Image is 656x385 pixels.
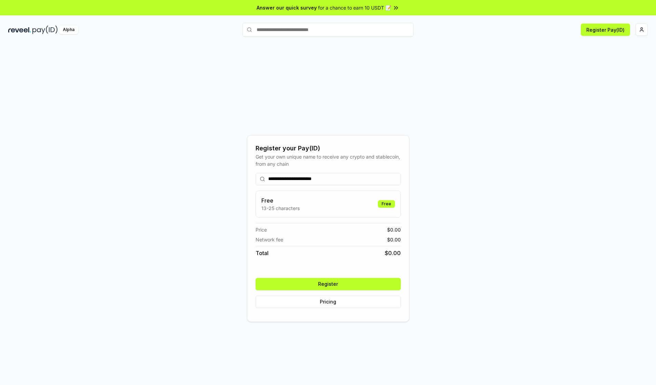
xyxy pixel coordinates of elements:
[256,153,401,167] div: Get your own unique name to receive any crypto and stablecoin, from any chain
[256,144,401,153] div: Register your Pay(ID)
[261,196,300,205] h3: Free
[257,4,317,11] span: Answer our quick survey
[256,249,269,257] span: Total
[261,205,300,212] p: 13-25 characters
[256,278,401,290] button: Register
[32,26,58,34] img: pay_id
[318,4,391,11] span: for a chance to earn 10 USDT 📝
[581,24,630,36] button: Register Pay(ID)
[8,26,31,34] img: reveel_dark
[378,200,395,208] div: Free
[256,236,283,243] span: Network fee
[387,226,401,233] span: $ 0.00
[256,226,267,233] span: Price
[385,249,401,257] span: $ 0.00
[59,26,78,34] div: Alpha
[387,236,401,243] span: $ 0.00
[256,296,401,308] button: Pricing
